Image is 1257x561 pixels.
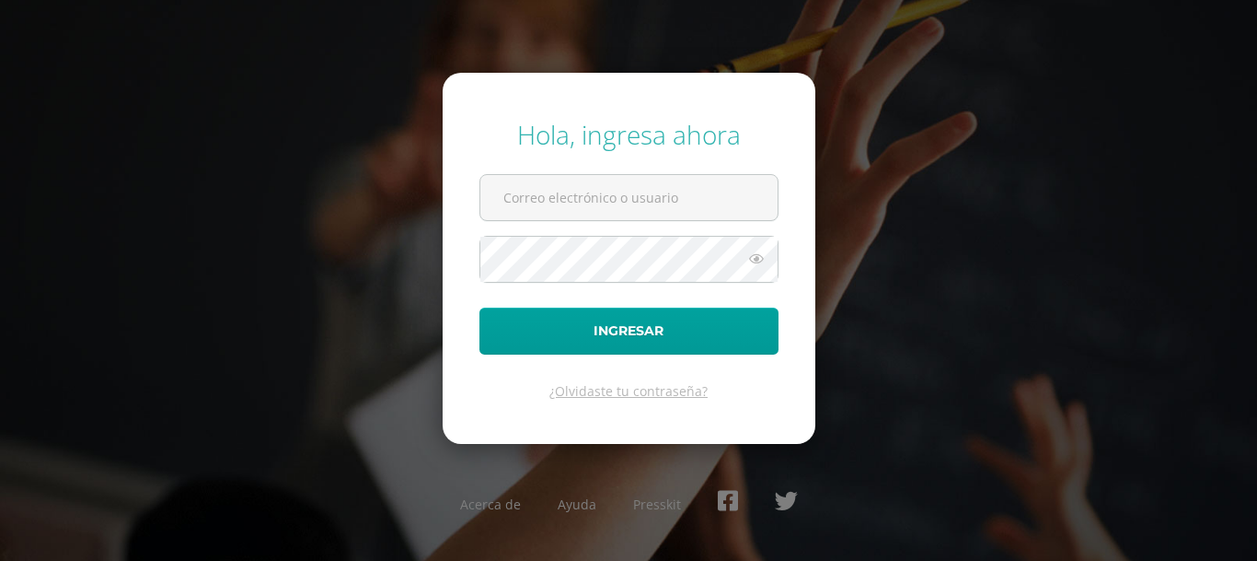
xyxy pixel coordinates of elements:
[479,117,778,152] div: Hola, ingresa ahora
[633,496,681,513] a: Presskit
[479,308,778,355] button: Ingresar
[549,382,708,400] a: ¿Olvidaste tu contraseña?
[460,496,521,513] a: Acerca de
[480,175,778,220] input: Correo electrónico o usuario
[558,496,596,513] a: Ayuda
